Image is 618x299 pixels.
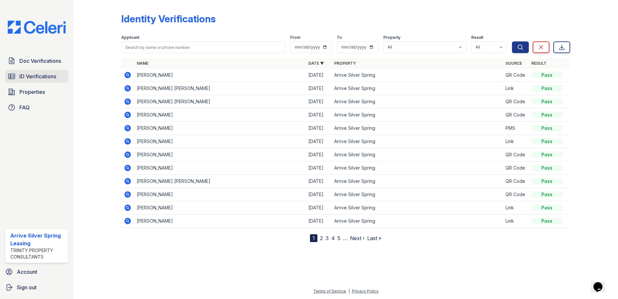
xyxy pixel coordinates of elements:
td: [DATE] [306,175,332,188]
td: [PERSON_NAME] [PERSON_NAME] [134,95,306,108]
div: Trinity Property Consultants [10,247,66,260]
td: [DATE] [306,215,332,228]
a: Date ▼ [308,61,324,66]
span: Properties [19,88,45,96]
div: Pass [531,191,562,198]
a: Property [334,61,356,66]
td: [DATE] [306,122,332,135]
a: Source [506,61,522,66]
iframe: chat widget [591,273,612,293]
td: [PERSON_NAME] [PERSON_NAME] [134,175,306,188]
td: Arrive Silver Spring [332,161,503,175]
td: [PERSON_NAME] [134,122,306,135]
div: Pass [531,125,562,131]
div: Pass [531,205,562,211]
div: Pass [531,72,562,78]
td: [DATE] [306,201,332,215]
div: Pass [531,165,562,171]
td: [PERSON_NAME] [134,69,306,82]
td: Arrive Silver Spring [332,82,503,95]
td: Arrive Silver Spring [332,95,503,108]
td: [DATE] [306,108,332,122]
td: [PERSON_NAME] [134,201,306,215]
td: Link [503,135,529,148]
a: 5 [337,235,340,241]
a: Next › [350,235,365,241]
td: QR Code [503,161,529,175]
td: Arrive Silver Spring [332,122,503,135]
a: Name [137,61,148,66]
td: [DATE] [306,188,332,201]
div: Pass [531,151,562,158]
td: [DATE] [306,95,332,108]
td: Link [503,201,529,215]
div: 1 [310,234,317,242]
span: ID Verifications [19,72,56,80]
td: Arrive Silver Spring [332,148,503,161]
td: [PERSON_NAME] [134,108,306,122]
td: PMS [503,122,529,135]
a: Properties [5,85,68,98]
td: [PERSON_NAME] [134,161,306,175]
td: [DATE] [306,135,332,148]
td: Link [503,215,529,228]
a: Last » [367,235,381,241]
label: Property [383,35,400,40]
div: Arrive Silver Spring Leasing [10,232,66,247]
td: [PERSON_NAME] [134,148,306,161]
td: Arrive Silver Spring [332,175,503,188]
td: QR Code [503,108,529,122]
div: Identity Verifications [121,13,216,25]
div: Pass [531,138,562,145]
img: CE_Logo_Blue-a8612792a0a2168367f1c8372b55b34899dd931a85d93a1a3d3e32e68fde9ad4.png [3,21,71,34]
td: Arrive Silver Spring [332,188,503,201]
td: [PERSON_NAME] [134,215,306,228]
td: [PERSON_NAME] [134,188,306,201]
td: Arrive Silver Spring [332,108,503,122]
td: QR Code [503,69,529,82]
a: 2 [320,235,323,241]
td: Arrive Silver Spring [332,215,503,228]
a: 4 [331,235,335,241]
td: [PERSON_NAME] [PERSON_NAME] [134,82,306,95]
td: Link [503,82,529,95]
td: Arrive Silver Spring [332,69,503,82]
span: Doc Verifications [19,57,61,65]
td: QR Code [503,188,529,201]
span: FAQ [19,104,30,111]
label: Result [471,35,483,40]
a: FAQ [5,101,68,114]
input: Search by name or phone number [121,41,285,53]
a: Result [531,61,547,66]
a: Account [3,265,71,278]
div: Pass [531,98,562,105]
td: QR Code [503,175,529,188]
td: [DATE] [306,161,332,175]
a: ID Verifications [5,70,68,83]
div: Pass [531,85,562,92]
td: [DATE] [306,82,332,95]
div: Pass [531,218,562,224]
label: To [337,35,342,40]
label: From [290,35,300,40]
a: Sign out [3,281,71,294]
a: Terms of Service [313,289,346,293]
td: Arrive Silver Spring [332,135,503,148]
label: Applicant [121,35,139,40]
span: Account [17,268,37,276]
td: [PERSON_NAME] [134,135,306,148]
td: QR Code [503,95,529,108]
span: Sign out [17,283,37,291]
a: Privacy Policy [352,289,378,293]
div: Pass [531,112,562,118]
td: [DATE] [306,69,332,82]
td: Arrive Silver Spring [332,201,503,215]
div: Pass [531,178,562,184]
span: … [343,234,347,242]
div: | [348,289,350,293]
a: Doc Verifications [5,54,68,67]
a: 3 [325,235,329,241]
td: [DATE] [306,148,332,161]
td: QR Code [503,148,529,161]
